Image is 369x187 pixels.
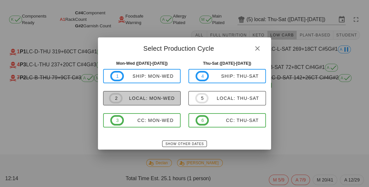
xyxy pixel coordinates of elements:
[114,95,117,102] span: 2
[103,91,181,105] button: 2local: Mon-Wed
[165,142,204,146] span: Show Other Dates
[123,96,175,101] div: local: Mon-Wed
[201,95,203,102] span: 5
[208,96,259,101] div: local: Thu-Sat
[203,61,251,66] strong: Thu-Sat ([DATE]-[DATE])
[201,73,204,80] span: 4
[162,140,207,147] button: Show Other Dates
[188,113,266,127] button: 6CC: Thu-Sat
[209,73,259,79] div: ship: Thu-Sat
[103,113,181,127] button: 3CC: Mon-Wed
[124,118,174,123] div: CC: Mon-Wed
[188,69,266,83] button: 4ship: Thu-Sat
[124,73,174,79] div: ship: Mon-Wed
[98,37,271,58] div: Select Production Cycle
[188,91,266,105] button: 5local: Thu-Sat
[209,118,259,123] div: CC: Thu-Sat
[116,73,118,80] span: 1
[201,117,204,124] span: 6
[103,69,181,83] button: 1ship: Mon-Wed
[116,61,168,66] strong: Mon-Wed ([DATE]-[DATE])
[116,117,118,124] span: 3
